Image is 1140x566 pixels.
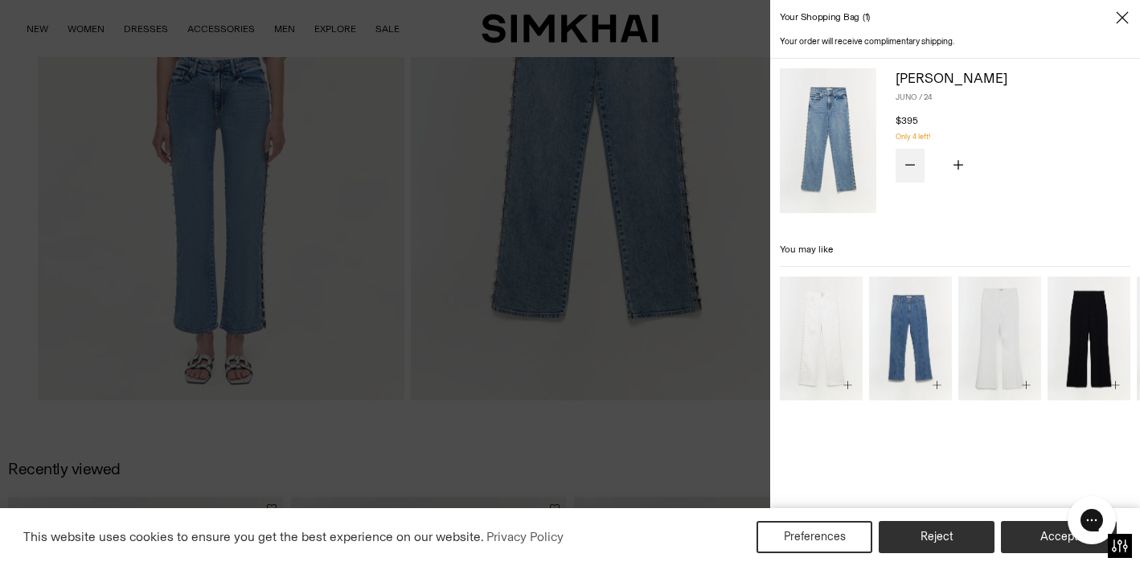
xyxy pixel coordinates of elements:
[757,521,872,553] button: Preferences
[484,525,566,549] a: Privacy Policy (opens in a new tab)
[1001,521,1117,553] button: Accept
[1060,490,1124,550] iframe: Gorgias live chat messenger
[879,521,994,553] button: Reject
[23,529,484,544] span: This website uses cookies to ensure you get the best experience on our website.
